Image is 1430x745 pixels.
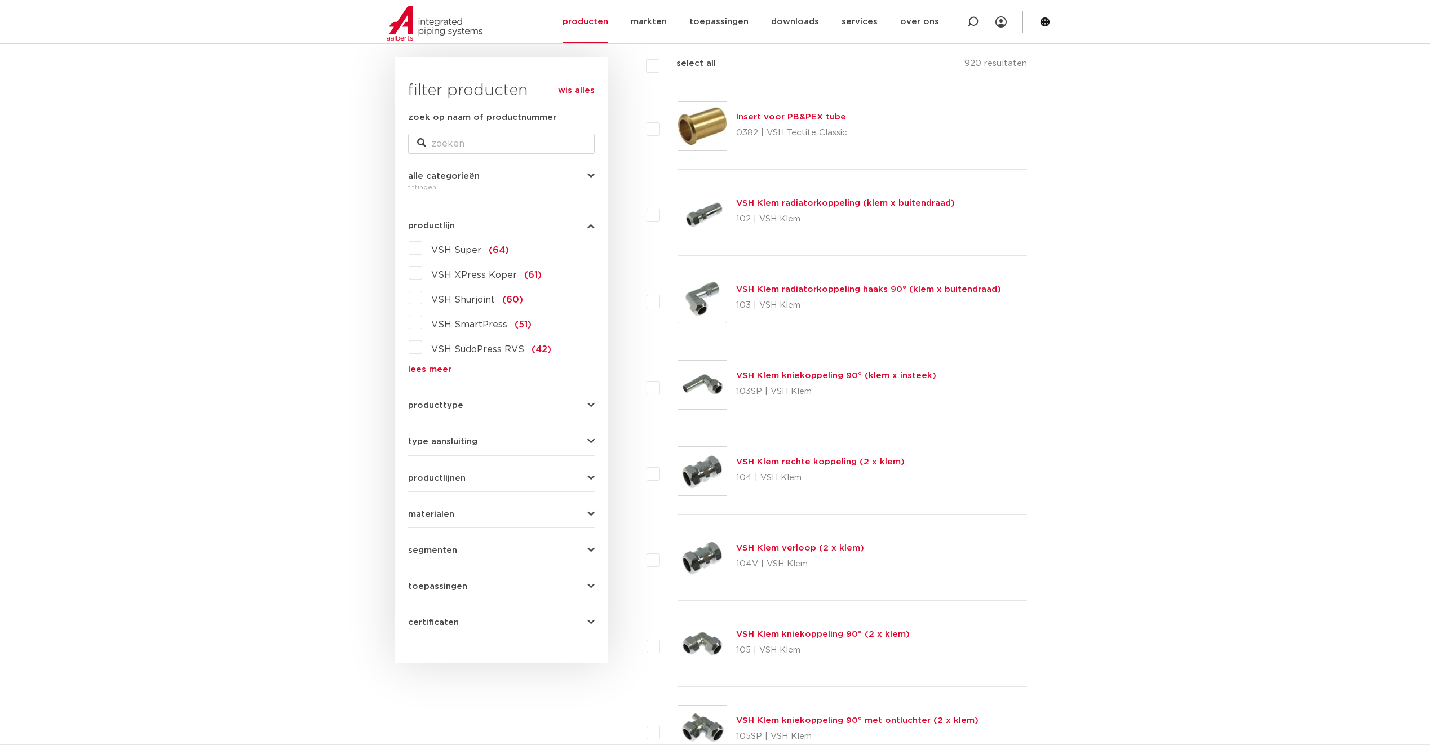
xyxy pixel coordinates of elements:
span: productlijnen [408,474,466,482]
span: VSH XPress Koper [431,270,517,280]
span: (42) [532,345,551,354]
button: materialen [408,510,595,518]
span: producttype [408,401,463,410]
img: Thumbnail for VSH Klem kniekoppeling 90° (2 x klem) [678,619,727,668]
h3: filter producten [408,79,595,102]
a: VSH Klem kniekoppeling 90° (klem x insteek) [736,371,936,380]
a: wis alles [558,84,595,97]
img: Thumbnail for VSH Klem verloop (2 x klem) [678,533,727,582]
label: zoek op naam of productnummer [408,111,556,125]
span: VSH Shurjoint [431,295,495,304]
div: fittingen [408,180,595,194]
span: (64) [489,246,509,255]
img: Thumbnail for VSH Klem rechte koppeling (2 x klem) [678,447,727,495]
a: Insert voor PB&PEX tube [736,113,846,121]
button: certificaten [408,618,595,627]
img: Thumbnail for VSH Klem radiatorkoppeling haaks 90° (klem x buitendraad) [678,274,727,323]
p: 920 resultaten [964,57,1027,74]
a: VSH Klem rechte koppeling (2 x klem) [736,458,905,466]
button: productlijnen [408,474,595,482]
a: VSH Klem kniekoppeling 90° met ontluchter (2 x klem) [736,716,979,725]
span: toepassingen [408,582,467,591]
p: 104 | VSH Klem [736,469,905,487]
span: materialen [408,510,454,518]
p: 103 | VSH Klem [736,296,1001,314]
span: VSH SudoPress RVS [431,345,524,354]
input: zoeken [408,134,595,154]
img: Thumbnail for VSH Klem kniekoppeling 90° (klem x insteek) [678,361,727,409]
span: (51) [515,320,532,329]
button: type aansluiting [408,437,595,446]
button: segmenten [408,546,595,555]
span: VSH SmartPress [431,320,507,329]
a: VSH Klem verloop (2 x klem) [736,544,864,552]
span: alle categorieën [408,172,480,180]
p: 104V | VSH Klem [736,555,864,573]
a: lees meer [408,365,595,374]
label: select all [659,57,716,70]
span: (61) [524,270,542,280]
a: VSH Klem kniekoppeling 90° (2 x klem) [736,630,910,638]
span: segmenten [408,546,457,555]
img: Thumbnail for VSH Klem radiatorkoppeling (klem x buitendraad) [678,188,727,237]
p: 102 | VSH Klem [736,210,955,228]
span: productlijn [408,221,455,230]
span: (60) [502,295,523,304]
button: alle categorieën [408,172,595,180]
p: 105 | VSH Klem [736,641,910,659]
span: VSH Super [431,246,481,255]
p: 0382 | VSH Tectite Classic [736,124,847,142]
span: certificaten [408,618,459,627]
span: type aansluiting [408,437,477,446]
button: toepassingen [408,582,595,591]
p: 103SP | VSH Klem [736,383,936,401]
button: producttype [408,401,595,410]
a: VSH Klem radiatorkoppeling haaks 90° (klem x buitendraad) [736,285,1001,294]
button: productlijn [408,221,595,230]
a: VSH Klem radiatorkoppeling (klem x buitendraad) [736,199,955,207]
img: Thumbnail for Insert voor PB&PEX tube [678,102,727,150]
